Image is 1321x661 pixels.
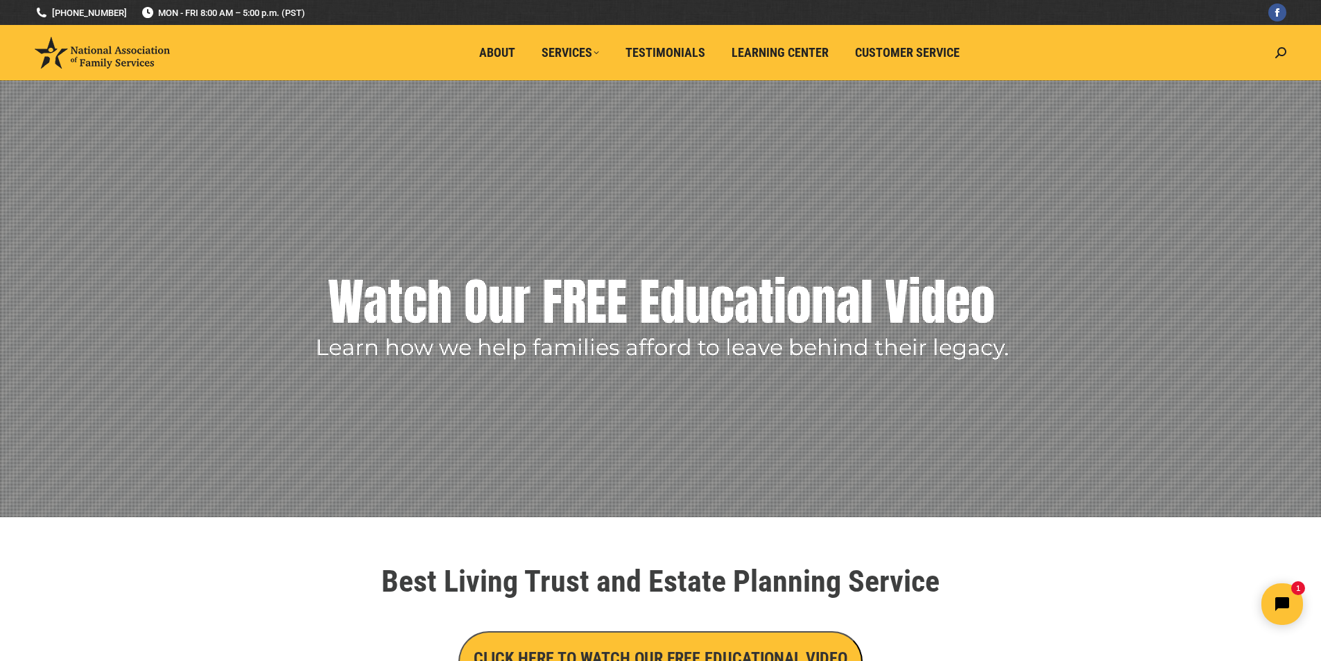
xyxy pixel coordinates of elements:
rs-layer: Watch Our FREE Educational Video [328,267,995,336]
a: Facebook page opens in new window [1268,3,1286,22]
a: Learning Center [722,40,838,66]
span: Testimonials [625,45,705,60]
span: About [479,45,515,60]
span: Services [542,45,599,60]
a: Testimonials [616,40,715,66]
a: [PHONE_NUMBER] [35,6,127,19]
span: Learning Center [732,45,829,60]
rs-layer: Learn how we help families afford to leave behind their legacy. [316,337,1009,358]
a: Customer Service [845,40,969,66]
span: Customer Service [855,45,960,60]
h1: Best Living Trust and Estate Planning Service [273,566,1049,596]
iframe: Tidio Chat [1076,572,1315,637]
span: MON - FRI 8:00 AM – 5:00 p.m. (PST) [141,6,305,19]
a: About [469,40,525,66]
img: National Association of Family Services [35,37,170,69]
